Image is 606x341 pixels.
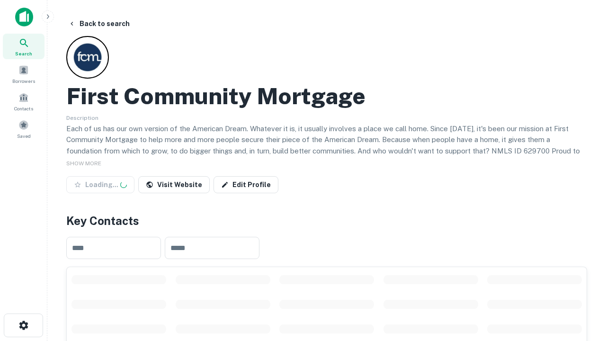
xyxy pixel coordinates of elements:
span: Search [15,50,32,57]
button: Back to search [64,15,134,32]
a: Saved [3,116,45,142]
h4: Key Contacts [66,212,587,229]
a: Borrowers [3,61,45,87]
span: Borrowers [12,77,35,85]
a: Search [3,34,45,59]
iframe: Chat Widget [559,235,606,280]
a: Edit Profile [214,176,278,193]
h2: First Community Mortgage [66,82,365,110]
p: Each of us has our own version of the American Dream. Whatever it is, it usually involves a place... [66,123,587,168]
span: SHOW MORE [66,160,101,167]
span: Saved [17,132,31,140]
span: Contacts [14,105,33,112]
span: Description [66,115,98,121]
a: Contacts [3,89,45,114]
a: Visit Website [138,176,210,193]
img: capitalize-icon.png [15,8,33,27]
